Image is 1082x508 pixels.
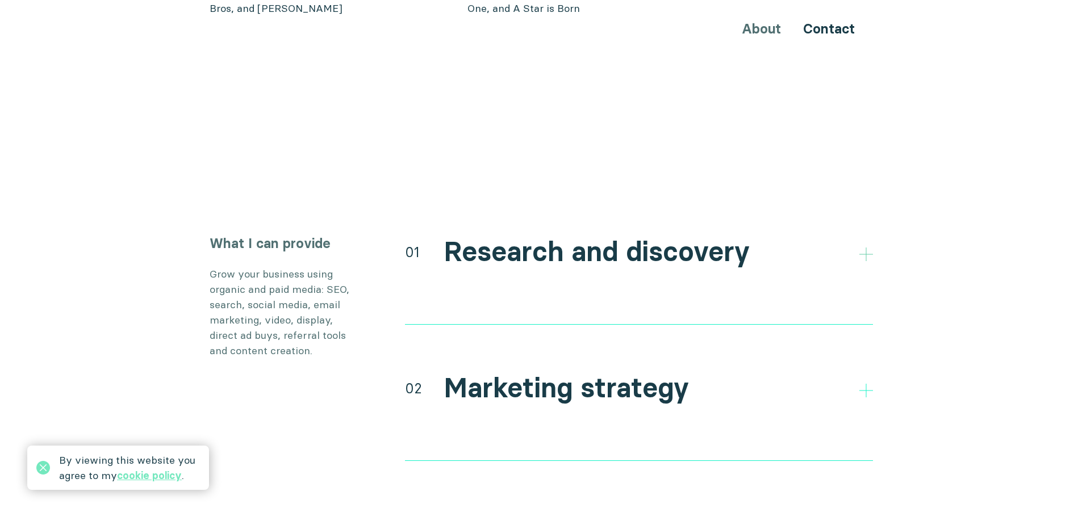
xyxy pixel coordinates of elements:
[803,20,855,37] a: Contact
[117,469,182,482] a: cookie policy
[405,242,420,262] div: 01
[444,236,750,268] h2: Research and discovery
[405,378,422,398] div: 02
[59,452,200,483] div: By viewing this website you agree to my .
[210,234,357,253] h3: What I can provide
[444,372,689,405] h2: Marketing strategy
[210,266,357,358] p: Grow your business using organic and paid media: SEO, search, social media, email marketing, vide...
